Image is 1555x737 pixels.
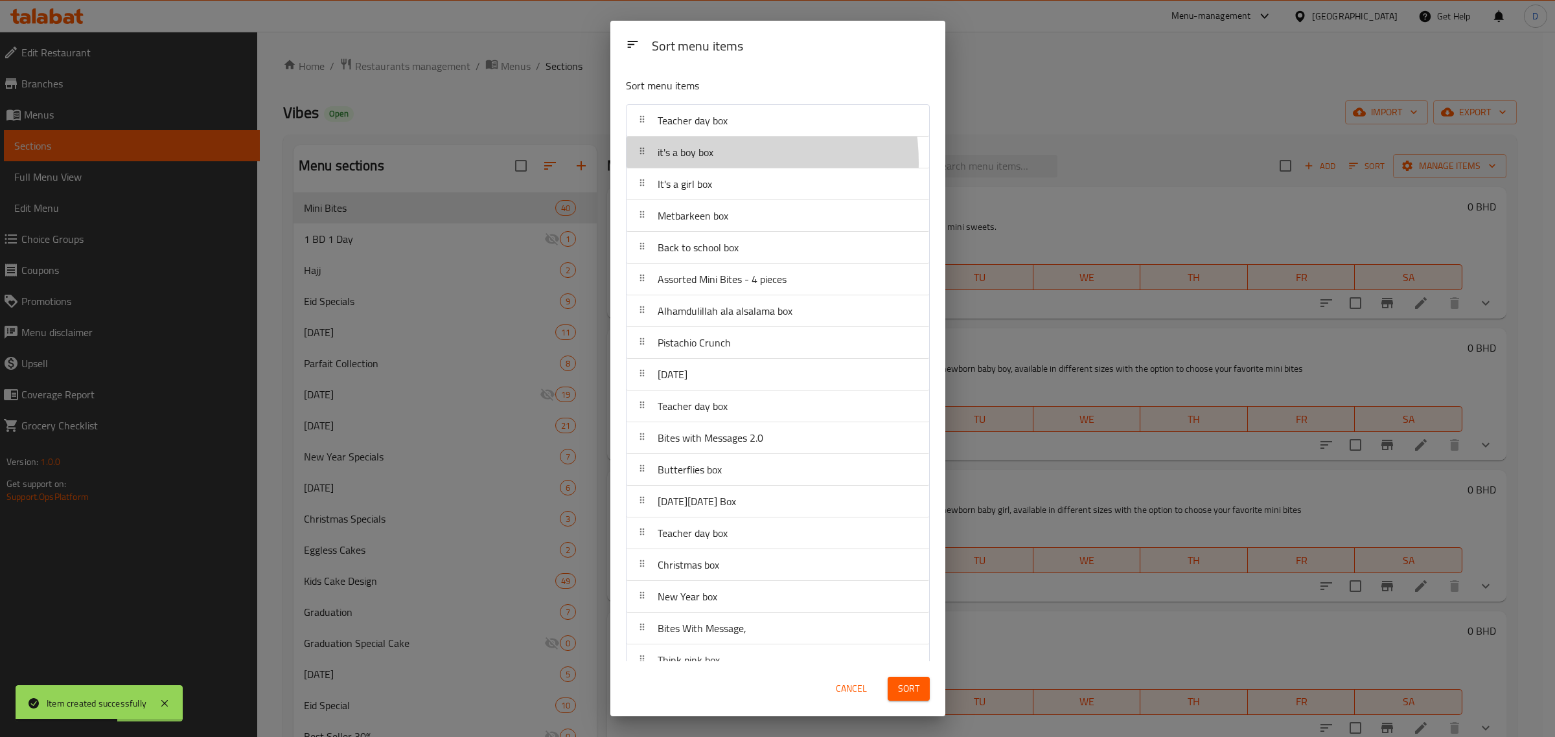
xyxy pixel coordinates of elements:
[658,174,712,194] span: It's a girl box
[658,618,746,638] span: Bites With Message,
[627,168,929,200] div: It's a girl box
[627,327,929,359] div: Pistachio Crunch
[658,238,739,257] span: Back to school box
[627,264,929,295] div: Assorted Mini Bites - 4 pieces
[47,696,146,710] div: Item created successfully
[658,428,763,448] span: Bites with Messages 2.0
[627,486,929,517] div: [DATE][DATE] Box
[658,492,736,511] span: [DATE][DATE] Box
[658,555,719,574] span: Christmas box
[658,269,787,289] span: Assorted Mini Bites - 4 pieces
[658,460,722,479] span: Butterflies box
[627,549,929,581] div: Christmas box
[658,650,720,670] span: Think pink box
[627,613,929,644] div: Bites With Message,
[658,523,728,543] span: Teacher day box
[627,517,929,549] div: Teacher day box
[627,200,929,232] div: Metbarkeen box
[658,206,728,225] span: Metbarkeen box
[626,78,867,94] p: Sort menu items
[627,644,929,676] div: Think pink box
[658,587,717,606] span: New Year box
[627,422,929,454] div: Bites with Messages 2.0
[627,359,929,391] div: [DATE]
[658,365,687,384] span: [DATE]
[658,396,728,416] span: Teacher day box
[627,454,929,486] div: Butterflies box
[627,105,929,137] div: Teacher day box
[627,581,929,613] div: New Year box
[888,677,930,701] button: Sort
[658,301,792,321] span: Alhamdulillah ala alsalama box
[898,681,919,697] span: Sort
[836,681,867,697] span: Cancel
[627,295,929,327] div: Alhamdulillah ala alsalama box
[831,677,872,701] button: Cancel
[658,142,713,162] span: it's a boy box
[627,391,929,422] div: Teacher day box
[658,333,731,352] span: Pistachio Crunch
[658,111,728,130] span: Teacher day box
[627,232,929,264] div: Back to school box
[647,32,935,62] div: Sort menu items
[627,137,929,168] div: it's a boy box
